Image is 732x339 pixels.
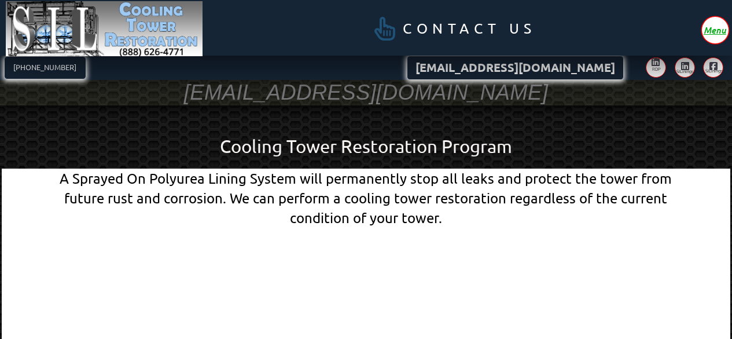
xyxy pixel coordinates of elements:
[652,67,661,71] span: RDP
[646,57,666,78] a: RDP
[351,9,553,48] a: Contact Us
[13,64,76,71] span: [PHONE_NUMBER]
[415,62,615,74] span: [EMAIL_ADDRESS][DOMAIN_NAME]
[6,1,203,57] img: Image
[38,134,694,159] h1: Cooling Tower Restoration Program
[702,17,729,43] div: Toggle Off Canvas Content
[184,79,549,107] h3: [EMAIL_ADDRESS][DOMAIN_NAME]
[703,57,723,78] a: SILinings
[704,25,726,34] span: Menu
[407,56,623,80] a: [EMAIL_ADDRESS][DOMAIN_NAME]
[38,169,694,227] div: A Sprayed On Polyurea Lining System will permanently stop all leaks and protect the tower from fu...
[676,69,690,74] span: SILinings
[5,57,86,79] a: [PHONE_NUMBER]
[705,68,720,73] span: SILinings
[675,57,695,78] a: SILinings
[403,21,536,36] span: Contact Us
